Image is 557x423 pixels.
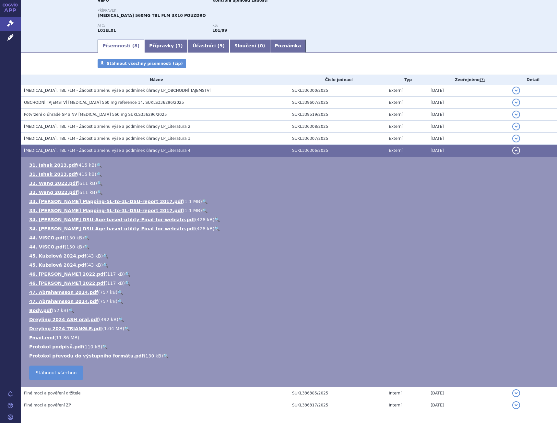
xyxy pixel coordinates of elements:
a: 🔍 [97,181,102,186]
a: Stáhnout všechno [29,366,83,380]
td: SUKL336317/2025 [289,399,385,411]
a: 45. Kuželová 2024.pdf [29,262,86,268]
li: ( ) [29,344,551,350]
p: RS: [212,24,321,28]
td: [DATE] [427,121,509,133]
span: 611 kB [79,181,95,186]
span: Interní [389,403,401,407]
a: 34. [PERSON_NAME] DSU-Age-based-utility-Final-for-website.pdf [29,217,195,222]
td: [DATE] [427,85,509,97]
li: ( ) [29,334,551,341]
th: Typ [385,75,427,85]
span: IMBRUVICA, TBL FLM - Žádost o změnu výše a podmínek úhrady LP_Literatura 3 [24,136,190,141]
button: detail [512,87,520,94]
a: 🔍 [102,344,108,349]
td: [DATE] [427,109,509,121]
a: 31. Ishak 2013.pdf [29,163,77,168]
a: Sloučení (0) [230,40,270,53]
span: Externí [389,88,402,93]
a: 🔍 [117,290,123,295]
a: 🔍 [202,208,207,213]
a: 44. VISCO.pdf [29,244,65,249]
li: ( ) [29,180,551,187]
li: ( ) [29,225,551,232]
p: ATC: [98,24,206,28]
a: 🔍 [103,262,108,268]
span: 492 kB [101,317,117,322]
a: Dreyling 2024 TRIANGLE.pdf [29,326,102,331]
a: Body.pdf [29,308,52,313]
a: 34. [PERSON_NAME] DSU-Age-based-utility-Final-for-website.pdf [29,226,195,231]
span: 428 kB [197,226,213,231]
td: SUKL336307/2025 [289,133,385,145]
abbr: (?) [480,78,485,82]
a: Písemnosti (8) [98,40,144,53]
a: 🔍 [96,172,102,177]
li: ( ) [29,262,551,268]
span: 117 kB [107,281,123,286]
span: 52 kB [53,308,66,313]
span: Plné moci a pověření ZP [24,403,71,407]
span: Stáhnout všechny písemnosti (zip) [107,61,183,66]
a: 32. Wang 2022.pdf [29,181,77,186]
span: 8 [134,43,137,48]
td: SUKL339519/2025 [289,109,385,121]
a: 33. [PERSON_NAME] Mapping-5L-to-3L-DSU-report 2017.pdf [29,208,183,213]
td: SUKL336385/2025 [289,387,385,399]
a: 🔍 [214,226,220,231]
a: 47. Abrahamsson 2014.pdf [29,290,98,295]
td: [DATE] [427,399,509,411]
td: SUKL336300/2025 [289,85,385,97]
li: ( ) [29,307,551,314]
span: 1.1 MB [184,199,200,204]
span: Potvrzení o úhradě SP a NV Imbruvica 560 mg SUKLS336296/2025 [24,112,167,117]
li: ( ) [29,198,551,205]
span: Plné moci a pověření držitele [24,391,81,395]
li: ( ) [29,235,551,241]
span: 415 kB [79,163,95,168]
a: 🔍 [117,299,123,304]
li: ( ) [29,271,551,277]
a: 45. Kuželová 2024.pdf [29,253,86,259]
td: [DATE] [427,133,509,145]
button: detail [512,401,520,409]
a: Přípravky (1) [144,40,187,53]
span: 0 [260,43,263,48]
span: 757 kB [100,290,116,295]
span: 1.04 MB [104,326,122,331]
a: Stáhnout všechny písemnosti (zip) [98,59,186,68]
a: 🔍 [118,317,124,322]
li: ( ) [29,316,551,323]
span: 150 kB [66,235,82,240]
span: Externí [389,112,402,117]
span: [MEDICAL_DATA] 560MG TBL FLM 3X10 POUZDRO [98,13,206,18]
a: 31. Ishak 2013.pdf [29,172,77,177]
span: Externí [389,148,402,153]
a: 🔍 [125,281,130,286]
span: 757 kB [100,299,116,304]
a: 33. [PERSON_NAME] Mapping-5L-to-3L-DSU-report 2017.pdf [29,199,183,204]
li: ( ) [29,325,551,332]
span: 130 kB [146,353,161,358]
a: 44. VISCO.pdf [29,235,65,240]
li: ( ) [29,353,551,359]
a: 46. [PERSON_NAME] 2022.pdf [29,281,105,286]
th: Zveřejněno [427,75,509,85]
button: detail [512,99,520,106]
td: SUKL336308/2025 [289,121,385,133]
span: Externí [389,124,402,129]
span: 611 kB [79,190,95,195]
span: 11.86 MB [56,335,77,340]
span: 150 kB [66,244,82,249]
a: Protokol podpisů.pdf [29,344,83,349]
a: 46. [PERSON_NAME] 2022.pdf [29,272,105,277]
button: detail [512,389,520,397]
li: ( ) [29,298,551,305]
span: 428 kB [197,217,213,222]
span: Interní [389,391,401,395]
th: Detail [509,75,557,85]
a: 🔍 [84,244,89,249]
span: 110 kB [85,344,101,349]
button: detail [512,147,520,154]
li: ( ) [29,162,551,168]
